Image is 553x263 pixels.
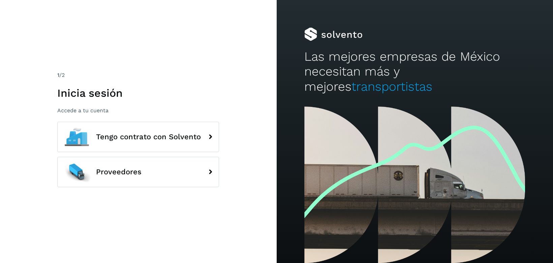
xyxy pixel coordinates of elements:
div: /2 [57,71,219,79]
p: Accede a tu cuenta [57,107,219,114]
button: Proveedores [57,157,219,187]
span: transportistas [351,79,432,94]
h2: Las mejores empresas de México necesitan más y mejores [304,49,525,94]
span: Proveedores [96,168,142,176]
span: 1 [57,72,59,78]
h1: Inicia sesión [57,87,219,99]
button: Tengo contrato con Solvento [57,122,219,152]
span: Tengo contrato con Solvento [96,133,201,141]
